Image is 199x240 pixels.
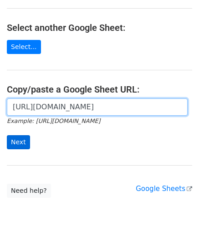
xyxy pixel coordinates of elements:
small: Example: [URL][DOMAIN_NAME] [7,118,100,124]
input: Next [7,135,30,149]
h4: Copy/paste a Google Sheet URL: [7,84,192,95]
a: Select... [7,40,41,54]
a: Google Sheets [136,185,192,193]
h4: Select another Google Sheet: [7,22,192,33]
a: Need help? [7,184,51,198]
iframe: Chat Widget [153,196,199,240]
input: Paste your Google Sheet URL here [7,98,188,116]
